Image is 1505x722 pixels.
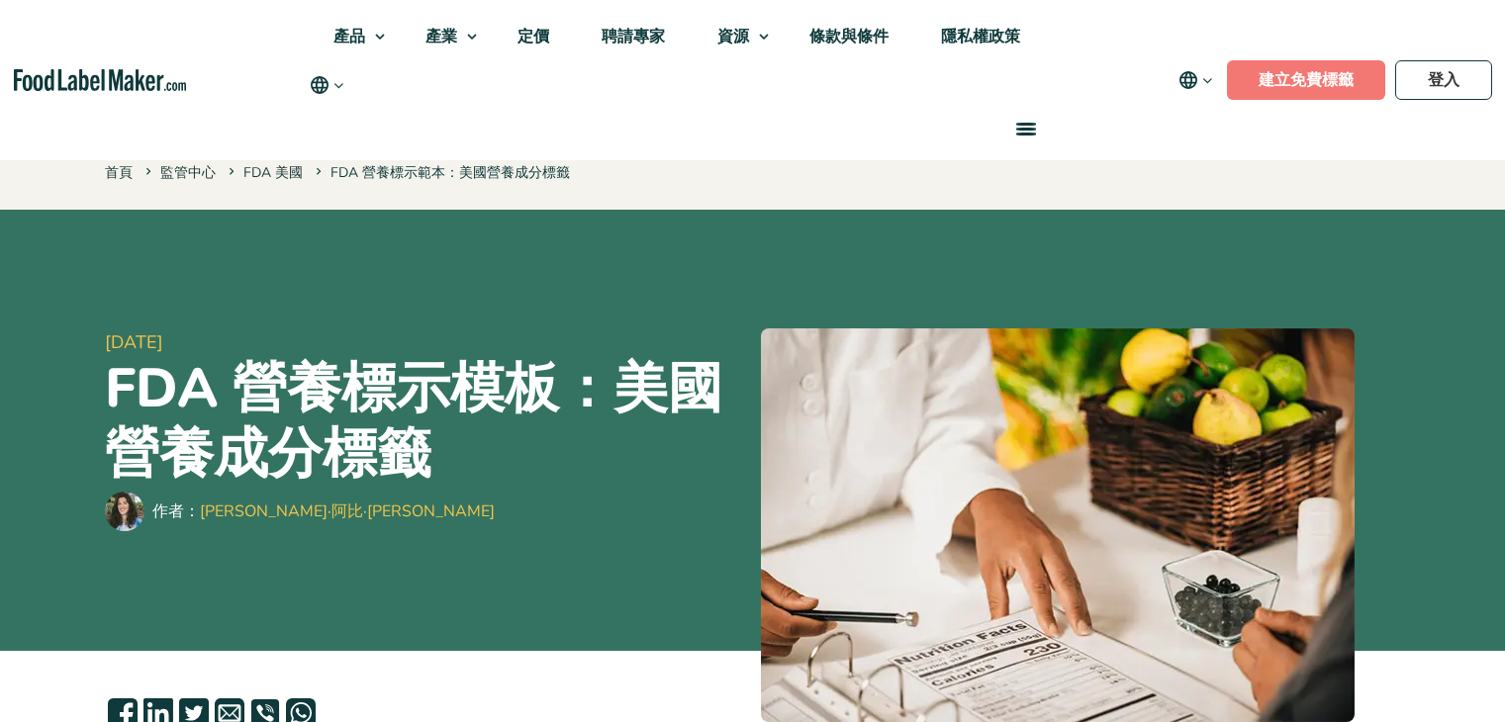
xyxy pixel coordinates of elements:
[992,97,1056,160] a: 選單
[105,163,133,182] a: 首頁
[425,26,457,47] font: 產業
[517,26,549,47] font: 定價
[200,500,495,522] a: [PERSON_NAME]·阿比·[PERSON_NAME]
[105,492,144,531] img: Maria Abi Hanna - 食品標籤製作師
[1227,60,1385,100] a: 建立免費標籤
[330,163,570,182] font: FDA 營養標示範本：美國營養成分標籤
[717,26,749,47] font: 資源
[602,26,665,47] font: 聘請專家
[105,351,722,491] font: FDA 營養標示模板：美國營養成分標籤
[809,26,889,47] font: 條款與條件
[105,330,163,354] font: [DATE]
[160,163,216,182] a: 監管中心
[1395,60,1492,100] a: 登入
[333,26,365,47] font: 產品
[1259,69,1354,91] font: 建立免費標籤
[243,163,303,182] a: FDA 美國
[1428,69,1459,91] font: 登入
[152,500,200,522] font: 作者：
[941,26,1020,47] font: 隱私權政策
